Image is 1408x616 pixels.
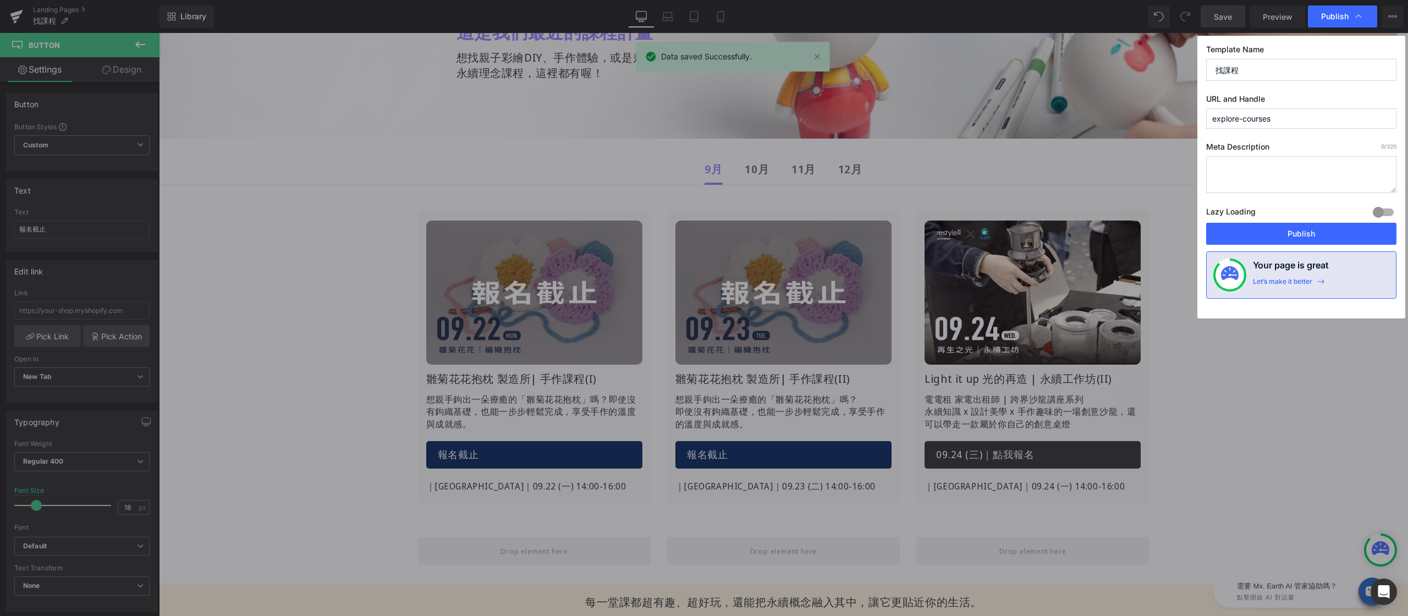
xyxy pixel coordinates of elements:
span: 報名截止 [528,415,569,429]
p: 電電租 家電出租師 | 跨界沙龍講座系列 永續知識 x 設計美學 x 手作趣味的一場創意沙龍，還可以帶走一款屬於你自己的創意桌燈 [766,360,982,397]
div: 想找親子彩繪DIY、手作體驗，或是兼具 [298,17,941,32]
span: Publish [1321,12,1349,21]
span: 報名截止 [279,415,320,429]
label: Template Name [1206,45,1396,59]
strong: 10月 [586,129,610,144]
h1: 雛菊花花抱枕 製造所| 手作課程(II) [516,338,733,354]
span: 09.24 (三)｜點我報名 [777,415,875,429]
p: 想親手鉤出一朵療癒的「雛菊花花抱枕」嗎？ [267,360,483,397]
b: 12月 [679,129,703,144]
b: 11月 [632,129,657,144]
span: 0 [1381,143,1384,150]
iframe: Tiledesk Widget [1018,528,1238,583]
label: Lazy Loading [1206,205,1256,223]
p: 即使沒有鉤織基礎，也能一步步輕鬆完成，享受手作的溫度與成就感。 [516,372,733,397]
span: /320 [1381,143,1396,150]
p: ｜[GEOGRAPHIC_DATA]｜09.23 (二) 14:00-16:00 [516,447,733,461]
button: Publish [1206,223,1396,245]
a: 報名截止 [267,408,483,436]
label: URL and Handle [1206,94,1396,108]
p: ｜[GEOGRAPHIC_DATA]｜09.24 (一) 14:00-16:00 [766,447,982,461]
p: ｜[GEOGRAPHIC_DATA]｜09.22 (一) 14:00-16:00 [267,447,483,461]
h1: 雛菊花花抱枕 製造所| 手作課程(I) [267,338,483,354]
p: 想親手鉤出一朵療癒的「雛菊花花抱枕」嗎？ [516,360,733,372]
div: 永續理念課程，這裡都有喔！ [298,32,941,48]
div: Let’s make it better [1253,277,1312,291]
a: 09.24 (三)｜點我報名 [766,408,982,436]
h1: Light it up 光的再造 | 永續工作坊(II) [766,338,982,354]
div: Open Intercom Messenger [1371,579,1397,605]
b: 9月 [546,129,563,144]
h4: Your page is great [1253,258,1329,277]
a: 報名截止 [516,408,733,436]
label: Meta Description [1206,142,1396,156]
span: 即使沒有鉤織基礎，也能一步步輕鬆完成，享受手作的溫度與成就感。 [267,360,477,397]
img: onboarding-status.svg [1221,266,1239,284]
